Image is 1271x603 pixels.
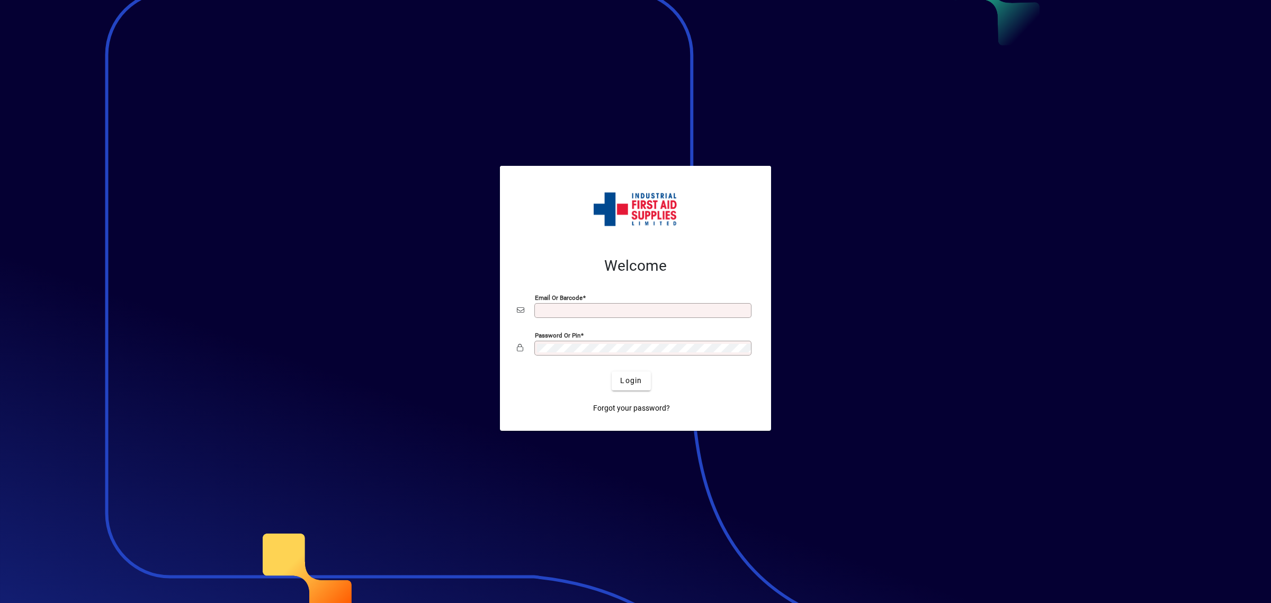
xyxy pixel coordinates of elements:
span: Forgot your password? [593,403,670,414]
mat-label: Password or Pin [535,331,580,339]
h2: Welcome [517,257,754,275]
button: Login [612,371,650,391]
a: Forgot your password? [589,399,674,418]
mat-label: Email or Barcode [535,294,583,301]
span: Login [620,375,642,386]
